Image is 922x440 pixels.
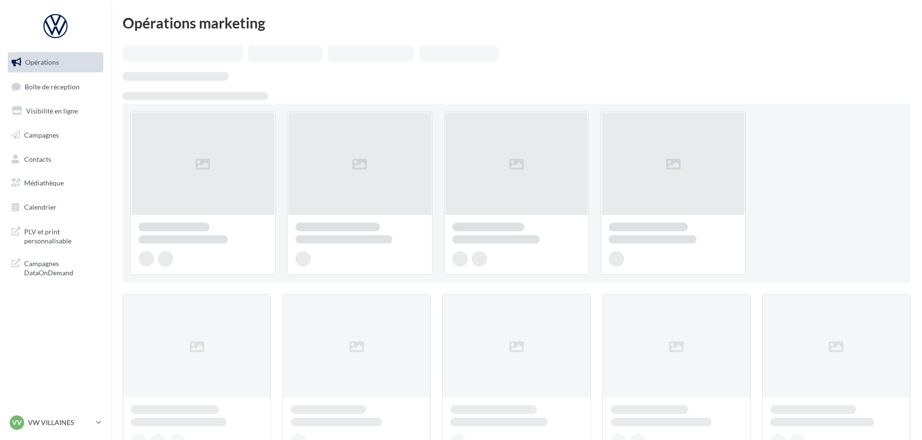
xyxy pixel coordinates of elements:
[8,413,103,432] a: VV VW VILLAINES
[24,257,99,278] span: Campagnes DataOnDemand
[26,107,78,115] span: Visibilité en ligne
[6,173,105,193] a: Médiathèque
[12,418,22,427] span: VV
[24,155,51,163] span: Contacts
[6,125,105,145] a: Campagnes
[6,253,105,282] a: Campagnes DataOnDemand
[25,82,80,90] span: Boîte de réception
[28,418,92,427] p: VW VILLAINES
[6,101,105,121] a: Visibilité en ligne
[24,203,56,211] span: Calendrier
[24,131,59,139] span: Campagnes
[24,225,99,246] span: PLV et print personnalisable
[6,52,105,72] a: Opérations
[123,15,910,30] div: Opérations marketing
[6,221,105,250] a: PLV et print personnalisable
[24,179,64,187] span: Médiathèque
[6,76,105,97] a: Boîte de réception
[25,58,59,66] span: Opérations
[6,197,105,217] a: Calendrier
[6,149,105,170] a: Contacts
